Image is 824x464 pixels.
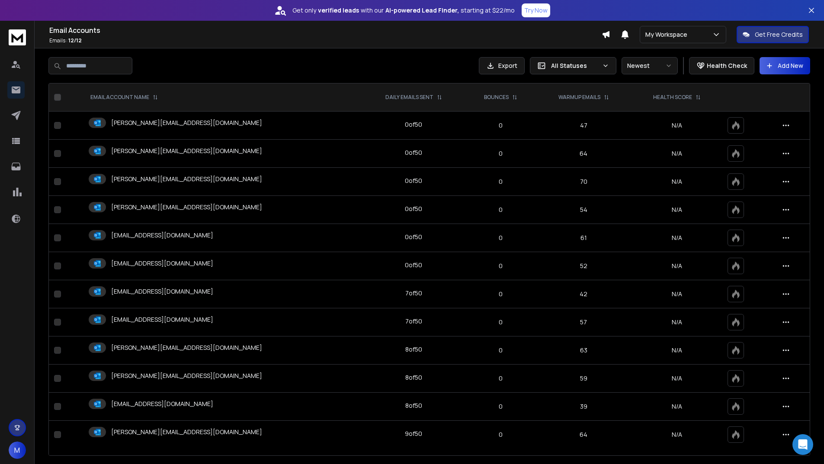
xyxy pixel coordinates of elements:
[637,205,718,214] p: N/A
[637,318,718,326] p: N/A
[49,25,602,35] h1: Email Accounts
[637,346,718,355] p: N/A
[471,149,531,158] p: 0
[405,345,422,354] div: 8 of 50
[471,121,531,130] p: 0
[471,346,531,355] p: 0
[111,371,262,380] p: [PERSON_NAME][EMAIL_ADDRESS][DOMAIN_NAME]
[653,94,692,101] p: HEALTH SCORE
[111,315,213,324] p: [EMAIL_ADDRESS][DOMAIN_NAME]
[622,57,678,74] button: Newest
[536,224,632,252] td: 61
[471,374,531,383] p: 0
[689,57,754,74] button: Health Check
[111,259,213,268] p: [EMAIL_ADDRESS][DOMAIN_NAME]
[707,61,747,70] p: Health Check
[49,37,602,44] p: Emails :
[405,176,422,185] div: 0 of 50
[405,205,422,213] div: 0 of 50
[637,121,718,130] p: N/A
[405,401,422,410] div: 8 of 50
[292,6,515,15] p: Get only with our starting at $22/mo
[551,61,599,70] p: All Statuses
[111,343,262,352] p: [PERSON_NAME][EMAIL_ADDRESS][DOMAIN_NAME]
[524,6,548,15] p: Try Now
[522,3,550,17] button: Try Now
[471,402,531,411] p: 0
[637,234,718,242] p: N/A
[484,94,509,101] p: BOUNCES
[536,168,632,196] td: 70
[111,428,262,436] p: [PERSON_NAME][EMAIL_ADDRESS][DOMAIN_NAME]
[536,393,632,421] td: 39
[111,400,213,408] p: [EMAIL_ADDRESS][DOMAIN_NAME]
[558,94,600,101] p: WARMUP EMAILS
[536,140,632,168] td: 64
[111,118,262,127] p: [PERSON_NAME][EMAIL_ADDRESS][DOMAIN_NAME]
[760,57,810,74] button: Add New
[405,289,422,298] div: 7 of 50
[479,57,525,74] button: Export
[111,203,262,211] p: [PERSON_NAME][EMAIL_ADDRESS][DOMAIN_NAME]
[792,434,813,455] div: Open Intercom Messenger
[637,149,718,158] p: N/A
[9,442,26,459] button: M
[637,402,718,411] p: N/A
[111,231,213,240] p: [EMAIL_ADDRESS][DOMAIN_NAME]
[645,30,691,39] p: My Workspace
[737,26,809,43] button: Get Free Credits
[318,6,359,15] strong: verified leads
[471,234,531,242] p: 0
[536,280,632,308] td: 42
[536,112,632,140] td: 47
[405,233,422,241] div: 0 of 50
[405,429,422,438] div: 9 of 50
[755,30,803,39] p: Get Free Credits
[637,374,718,383] p: N/A
[471,205,531,214] p: 0
[536,421,632,449] td: 64
[385,94,433,101] p: DAILY EMAILS SENT
[90,94,158,101] div: EMAIL ACCOUNT NAME
[471,318,531,326] p: 0
[405,317,422,326] div: 7 of 50
[111,147,262,155] p: [PERSON_NAME][EMAIL_ADDRESS][DOMAIN_NAME]
[637,262,718,270] p: N/A
[536,252,632,280] td: 52
[637,177,718,186] p: N/A
[68,37,82,44] span: 12 / 12
[385,6,459,15] strong: AI-powered Lead Finder,
[536,308,632,336] td: 57
[536,196,632,224] td: 54
[111,175,262,183] p: [PERSON_NAME][EMAIL_ADDRESS][DOMAIN_NAME]
[471,262,531,270] p: 0
[471,177,531,186] p: 0
[536,365,632,393] td: 59
[405,120,422,129] div: 0 of 50
[637,430,718,439] p: N/A
[9,29,26,45] img: logo
[405,373,422,382] div: 8 of 50
[536,336,632,365] td: 63
[471,290,531,298] p: 0
[111,287,213,296] p: [EMAIL_ADDRESS][DOMAIN_NAME]
[405,261,422,269] div: 0 of 50
[405,148,422,157] div: 0 of 50
[637,290,718,298] p: N/A
[471,430,531,439] p: 0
